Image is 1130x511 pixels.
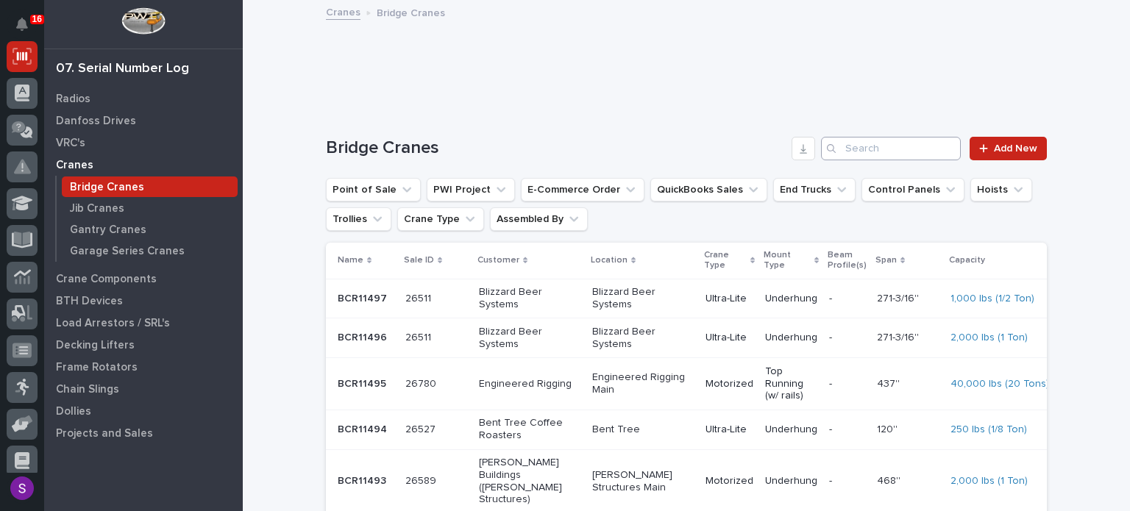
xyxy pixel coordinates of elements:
a: Danfoss Drives [44,110,243,132]
p: Gantry Cranes [70,224,146,237]
p: [PERSON_NAME] Buildings ([PERSON_NAME] Structures) [479,457,580,506]
p: Danfoss Drives [56,115,136,128]
p: Underhung [765,475,817,487]
p: BCR11494 [338,421,390,436]
button: Control Panels [861,178,964,201]
p: - [829,475,865,487]
p: BCR11493 [338,472,389,487]
a: Projects and Sales [44,422,243,444]
p: 468'' [877,472,903,487]
button: Assembled By [490,207,588,231]
p: Garage Series Cranes [70,245,185,258]
a: Dollies [44,400,243,422]
p: Name [338,252,363,268]
a: Radios [44,87,243,110]
p: Jib Cranes [70,202,124,215]
button: E-Commerce Order [521,178,644,201]
p: Blizzard Beer Systems [479,326,580,351]
p: Blizzard Beer Systems [479,286,580,311]
p: Capacity [949,252,985,268]
a: 250 lbs (1/8 Ton) [950,424,1027,436]
p: Ultra-Lite [706,424,753,436]
p: 26527 [405,421,438,436]
div: 07. Serial Number Log [56,61,189,77]
p: 271-3/16'' [877,329,922,344]
a: Gantry Cranes [57,219,243,240]
a: VRC's [44,132,243,154]
p: Span [875,252,897,268]
img: Workspace Logo [121,7,165,35]
p: Load Arrestors / SRL's [56,317,170,330]
p: Decking Lifters [56,339,135,352]
p: Customer [477,252,519,268]
p: - [829,378,865,390]
p: 16 [32,14,42,24]
p: Blizzard Beer Systems [592,326,694,351]
a: Decking Lifters [44,334,243,356]
p: BCR11497 [338,290,390,305]
p: Beam Profile(s) [828,247,867,274]
p: Sale ID [404,252,434,268]
p: Bent Tree [592,424,694,436]
p: 437'' [877,375,903,390]
button: Crane Type [397,207,484,231]
button: Point of Sale [326,178,421,201]
p: Ultra-Lite [706,332,753,344]
p: Mount Type [764,247,811,274]
p: Frame Rotators [56,361,138,374]
a: Frame Rotators [44,356,243,378]
p: Ultra-Lite [706,293,753,305]
p: Bridge Cranes [70,181,144,194]
a: Crane Components [44,268,243,290]
p: 26589 [405,472,439,487]
a: Chain Slings [44,378,243,400]
p: Engineered Rigging [479,378,580,390]
button: PWI Project [427,178,515,201]
p: BTH Devices [56,295,123,308]
p: Motorized [706,475,753,487]
a: Cranes [44,154,243,176]
a: 40,000 lbs (20 Tons) [950,378,1049,390]
a: Add New [970,137,1047,160]
p: Radios [56,93,90,106]
p: 26511 [405,329,434,344]
button: QuickBooks Sales [650,178,767,201]
p: 26511 [405,290,434,305]
a: 2,000 lbs (1 Ton) [950,475,1028,487]
h1: Bridge Cranes [326,137,786,159]
p: Underhung [765,293,817,305]
p: Cranes [56,159,93,172]
p: Crane Components [56,273,157,286]
p: VRC's [56,137,85,150]
p: Engineered Rigging Main [592,371,694,396]
p: 120'' [877,421,900,436]
p: Chain Slings [56,383,119,396]
p: Bridge Cranes [377,4,445,20]
a: 1,000 lbs (1/2 Ton) [950,293,1034,305]
a: Bridge Cranes [57,176,243,197]
a: Garage Series Cranes [57,240,243,261]
button: Notifications [7,9,38,40]
p: Underhung [765,424,817,436]
p: Location [591,252,628,268]
p: Blizzard Beer Systems [592,286,694,311]
button: users-avatar [7,473,38,504]
span: Add New [994,143,1037,154]
button: End Trucks [773,178,856,201]
p: Underhung [765,332,817,344]
a: 2,000 lbs (1 Ton) [950,332,1028,344]
p: - [829,424,865,436]
p: Crane Type [704,247,747,274]
p: 26780 [405,375,439,390]
p: BCR11496 [338,329,390,344]
p: Top Running (w/ rails) [765,365,817,402]
p: Projects and Sales [56,427,153,440]
p: Bent Tree Coffee Roasters [479,417,580,442]
p: Motorized [706,378,753,390]
button: Trollies [326,207,391,231]
button: Hoists [970,178,1032,201]
p: 271-3/16'' [877,290,922,305]
input: Search [821,137,961,160]
div: Notifications16 [18,18,38,41]
p: Dollies [56,405,91,418]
